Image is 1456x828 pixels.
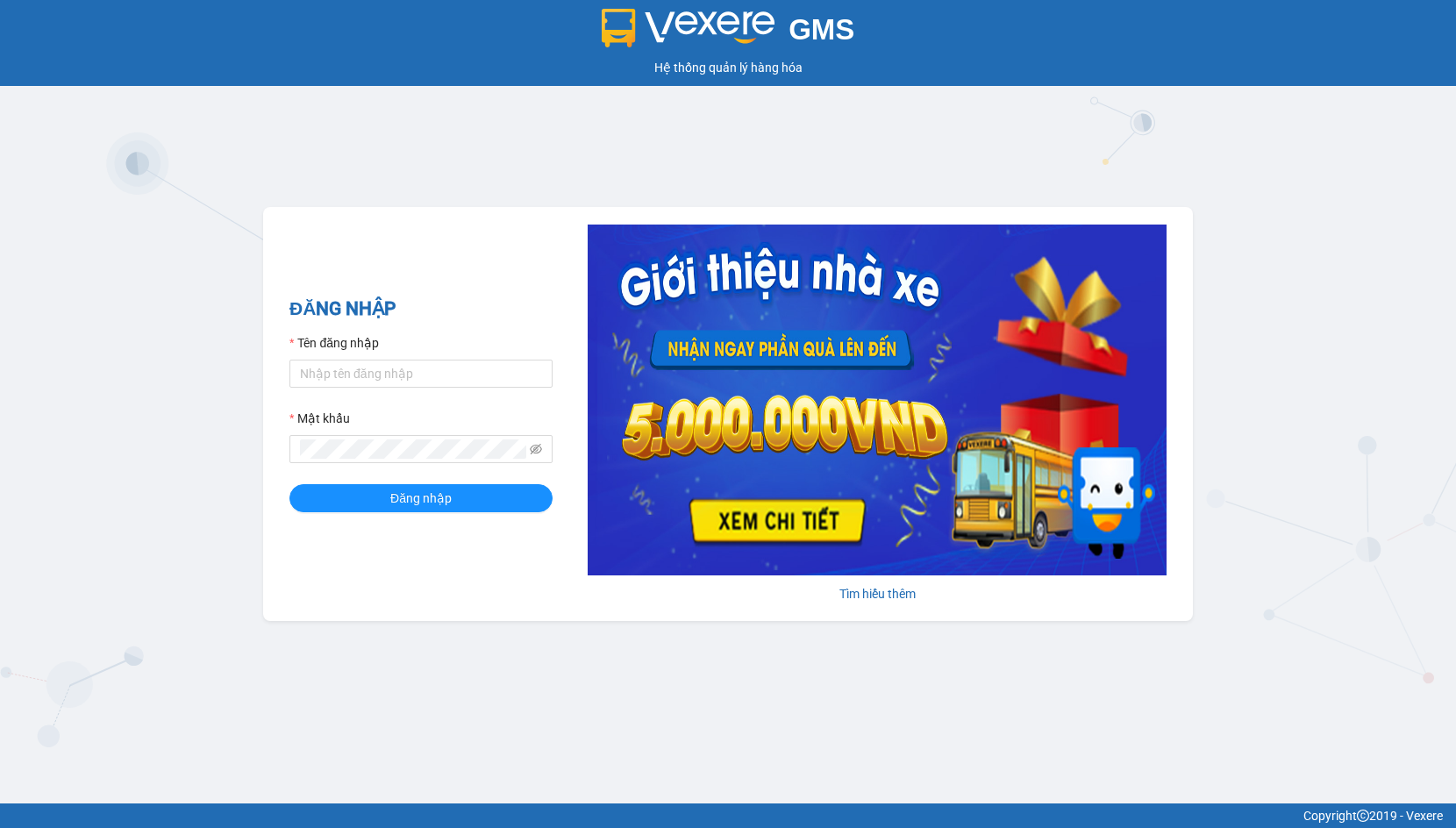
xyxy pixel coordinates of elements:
[289,484,553,512] button: Đăng nhập
[289,360,553,388] input: Tên đăng nhập
[1357,810,1369,822] span: copyright
[789,13,854,46] span: GMS
[289,409,350,428] label: Mật khẩu
[4,58,1452,77] div: Hệ thống quản lý hàng hóa
[602,26,855,40] a: GMS
[530,443,542,455] span: eye-invisible
[390,489,452,508] span: Đăng nhập
[13,806,1443,825] div: Copyright 2019 - Vexere
[289,333,379,353] label: Tên đăng nhập
[300,439,526,459] input: Mật khẩu
[588,584,1167,603] div: Tìm hiểu thêm
[289,295,553,324] h2: ĐĂNG NHẬP
[588,225,1167,575] img: banner-0
[602,9,775,47] img: logo 2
